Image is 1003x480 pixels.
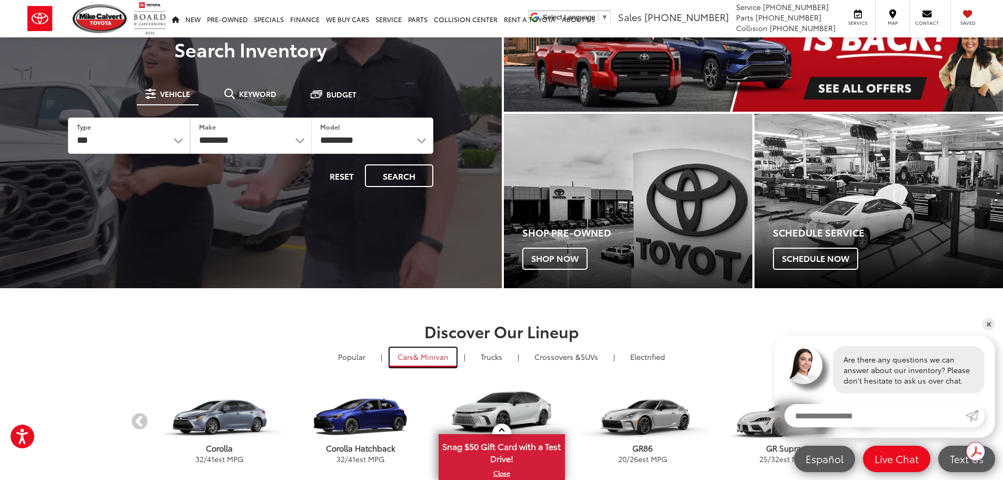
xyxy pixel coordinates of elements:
[833,346,985,394] div: Are there any questions we can answer about our inventory? Please don't hesitate to ask us over c...
[966,404,985,427] a: Submit
[348,454,355,464] span: 41
[293,384,428,441] img: Toyota Corolla Hatchback
[207,454,214,464] span: 41
[736,23,768,33] span: Collision
[713,454,855,464] p: / est MPG
[756,12,821,23] span: [PHONE_NUMBER]
[131,322,873,340] h2: Discover Our Lineup
[773,228,1003,238] h4: Schedule Service
[618,10,642,24] span: Sales
[160,90,190,97] span: Vehicle
[644,10,729,24] span: [PHONE_NUMBER]
[794,446,855,472] a: Español
[522,228,752,238] h4: Shop Pre-Owned
[131,375,873,469] aside: carousel
[770,23,836,33] span: [PHONE_NUMBER]
[149,454,290,464] p: / est MPG
[73,4,128,33] img: Mike Calvert Toyota
[149,443,290,454] p: Corolla
[326,91,356,98] span: Budget
[717,384,851,441] img: Toyota GR Supra
[44,38,458,60] h3: Search Inventory
[473,348,510,366] a: Trucks
[869,452,924,465] span: Live Chat
[754,114,1003,288] div: Toyota
[784,404,966,427] input: Enter your message
[330,348,373,366] a: Popular
[601,13,608,21] span: ▼
[945,452,989,465] span: Text Us
[336,454,345,464] span: 32
[239,90,276,97] span: Keyword
[77,122,91,131] label: Type
[431,454,572,464] p: / est MPG
[413,351,449,362] span: & Minivan
[152,384,286,441] img: Toyota Corolla
[611,351,618,362] li: |
[784,346,822,384] img: Agent profile photo
[431,443,572,454] p: Camry
[763,2,829,12] span: [PHONE_NUMBER]
[736,12,753,23] span: Parts
[534,351,581,362] span: Crossovers &
[622,348,673,366] a: Electrified
[630,454,638,464] span: 26
[956,19,979,26] span: Saved
[572,443,713,454] p: GR86
[736,2,761,12] span: Service
[572,454,713,464] p: / est MPG
[320,122,340,131] label: Model
[881,19,904,26] span: Map
[504,114,752,288] a: Shop Pre-Owned Shop Now
[527,348,606,366] a: SUVs
[773,248,858,270] span: Schedule Now
[199,122,216,131] label: Make
[754,114,1003,288] a: Schedule Service Schedule Now
[598,13,599,21] span: ​
[504,114,752,288] div: Toyota
[434,384,569,441] img: Toyota Camry
[938,446,995,472] a: Text Us
[390,348,456,367] a: Cars
[515,351,522,362] li: |
[618,454,627,464] span: 20
[321,164,363,187] button: Reset
[195,454,204,464] span: 32
[522,248,588,270] span: Shop Now
[915,19,939,26] span: Contact
[440,435,564,467] span: Snag $50 Gift Card with a Test Drive!
[759,454,768,464] span: 25
[290,454,431,464] p: / est MPG
[863,446,930,472] a: Live Chat
[846,19,870,26] span: Service
[771,454,779,464] span: 32
[378,351,385,362] li: |
[131,413,149,432] button: Previous
[461,351,468,362] li: |
[575,384,710,441] img: Toyota GR86
[290,443,431,454] p: Corolla Hatchback
[365,164,433,187] button: Search
[713,443,855,454] p: GR Supra
[800,452,849,465] span: Español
